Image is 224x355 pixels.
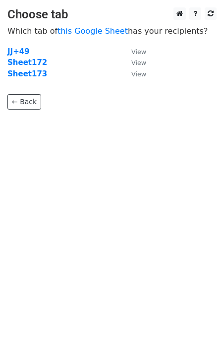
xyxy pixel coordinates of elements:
[7,94,41,110] a: ← Back
[7,7,217,22] h3: Choose tab
[57,26,128,36] a: this Google Sheet
[131,59,146,66] small: View
[121,47,146,56] a: View
[121,58,146,67] a: View
[131,70,146,78] small: View
[7,47,30,56] a: JJ+49
[7,69,47,78] a: Sheet173
[121,69,146,78] a: View
[7,58,47,67] a: Sheet172
[7,26,217,36] p: Which tab of has your recipients?
[131,48,146,56] small: View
